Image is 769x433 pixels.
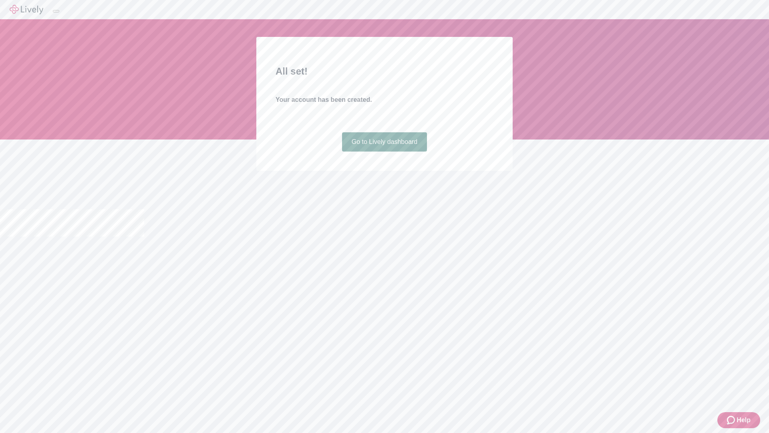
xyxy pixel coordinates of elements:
[737,415,751,425] span: Help
[342,132,427,152] a: Go to Lively dashboard
[727,415,737,425] svg: Zendesk support icon
[276,95,493,105] h4: Your account has been created.
[717,412,760,428] button: Zendesk support iconHelp
[276,64,493,79] h2: All set!
[10,5,43,14] img: Lively
[53,10,59,12] button: Log out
